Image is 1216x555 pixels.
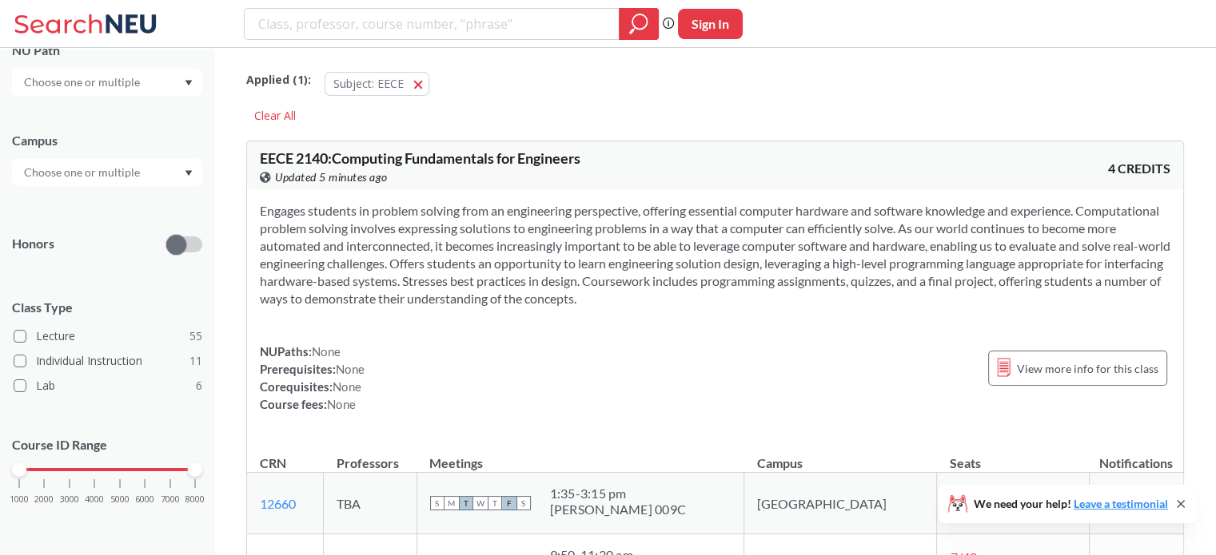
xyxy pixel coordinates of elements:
[260,454,286,472] div: CRN
[502,496,516,510] span: F
[257,10,608,38] input: Class, professor, course number, "phrase"
[678,9,743,39] button: Sign In
[12,159,202,186] div: Dropdown arrow
[14,375,202,396] label: Lab
[327,397,356,411] span: None
[185,495,205,504] span: 8000
[550,486,687,501] div: 1:35 - 3:15 pm
[417,438,744,473] th: Meetings
[85,495,104,504] span: 4000
[246,104,304,128] div: Clear All
[161,495,180,504] span: 7000
[473,496,488,510] span: W
[333,379,361,394] span: None
[185,170,193,176] svg: Dropdown arrow
[744,473,937,534] td: [GEOGRAPHIC_DATA]
[10,495,29,504] span: 1000
[445,496,459,510] span: M
[189,327,202,345] span: 55
[974,498,1168,509] span: We need your help!
[12,69,202,96] div: Dropdown arrow
[12,42,202,59] div: NU Path
[260,496,296,511] a: 12660
[135,495,154,504] span: 6000
[260,343,365,413] div: NUPaths: Prerequisites: Corequisites: Course fees:
[12,299,202,316] span: Class Type
[60,495,79,504] span: 3000
[14,326,202,347] label: Lecture
[1089,438,1182,473] th: Notifications
[12,132,202,149] div: Campus
[1108,160,1170,177] span: 4 CREDITS
[619,8,659,40] div: magnifying glass
[629,13,648,35] svg: magnifying glass
[516,496,531,510] span: S
[1074,497,1168,510] a: Leave a testimonial
[260,149,580,167] span: EECE 2140 : Computing Fundamentals for Engineers
[312,344,341,359] span: None
[12,436,202,454] p: Course ID Range
[16,73,150,92] input: Choose one or multiple
[110,495,130,504] span: 5000
[260,202,1170,307] section: Engages students in problem solving from an engineering perspective, offering essential computer ...
[16,163,150,182] input: Choose one or multiple
[937,438,1090,473] th: Seats
[324,473,417,534] td: TBA
[325,72,429,96] button: Subject: EECE
[246,71,311,89] span: Applied ( 1 ):
[550,501,687,517] div: [PERSON_NAME] 009C
[189,352,202,370] span: 11
[14,351,202,371] label: Individual Instruction
[185,80,193,86] svg: Dropdown arrow
[430,496,445,510] span: S
[336,362,365,376] span: None
[459,496,473,510] span: T
[333,76,404,91] span: Subject: EECE
[34,495,54,504] span: 2000
[12,235,54,253] p: Honors
[488,496,502,510] span: T
[275,168,388,186] span: Updated 5 minutes ago
[324,438,417,473] th: Professors
[1017,359,1158,379] span: View more info for this class
[196,377,202,394] span: 6
[744,438,937,473] th: Campus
